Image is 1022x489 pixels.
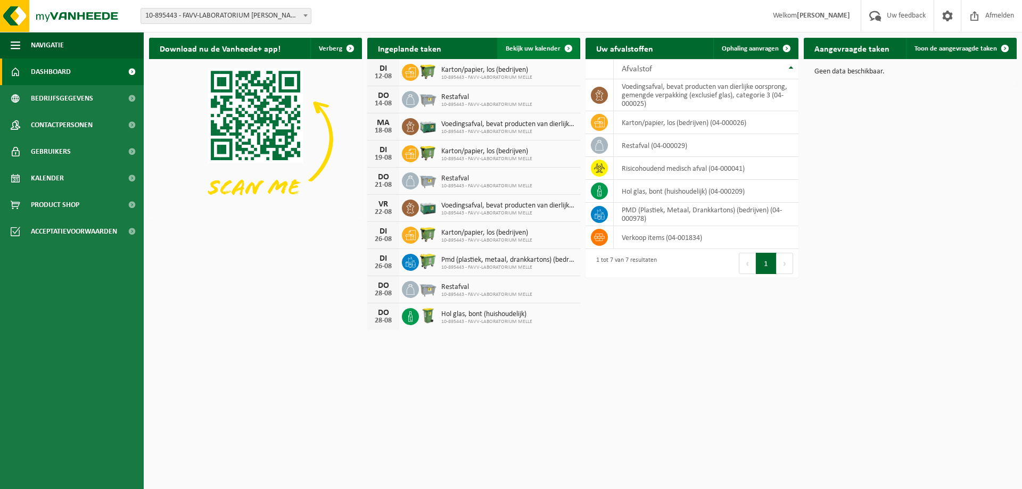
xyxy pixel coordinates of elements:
[31,165,64,192] span: Kalender
[722,45,779,52] span: Ophaling aanvragen
[373,64,394,73] div: DI
[373,254,394,263] div: DI
[419,306,437,325] img: WB-0240-HPE-GN-50
[814,68,1006,76] p: Geen data beschikbaar.
[804,38,900,59] h2: Aangevraagde taken
[419,89,437,107] img: WB-2500-GAL-GY-01
[739,253,756,274] button: Previous
[373,154,394,162] div: 19-08
[419,225,437,243] img: WB-1100-HPE-GN-50
[441,175,532,183] span: Restafval
[441,147,532,156] span: Karton/papier, los (bedrijven)
[31,59,71,85] span: Dashboard
[441,319,532,325] span: 10-895443 - FAVV-LABORATORIUM MELLE
[419,62,437,80] img: WB-1100-HPE-GN-50
[373,173,394,181] div: DO
[614,79,798,111] td: voedingsafval, bevat producten van dierlijke oorsprong, gemengde verpakking (exclusief glas), cat...
[441,264,575,271] span: 10-895443 - FAVV-LABORATORIUM MELLE
[614,111,798,134] td: karton/papier, los (bedrijven) (04-000026)
[373,92,394,100] div: DO
[373,127,394,135] div: 18-08
[441,102,532,108] span: 10-895443 - FAVV-LABORATORIUM MELLE
[441,66,532,74] span: Karton/papier, los (bedrijven)
[373,209,394,216] div: 22-08
[591,252,657,275] div: 1 tot 7 van 7 resultaten
[367,38,452,59] h2: Ingeplande taken
[31,112,93,138] span: Contactpersonen
[141,8,311,24] span: 10-895443 - FAVV-LABORATORIUM MELLE - MELLE
[756,253,777,274] button: 1
[441,129,575,135] span: 10-895443 - FAVV-LABORATORIUM MELLE
[373,236,394,243] div: 26-08
[614,226,798,249] td: verkoop items (04-001834)
[622,65,652,73] span: Afvalstof
[373,146,394,154] div: DI
[797,12,850,20] strong: [PERSON_NAME]
[441,183,532,189] span: 10-895443 - FAVV-LABORATORIUM MELLE
[373,281,394,290] div: DO
[614,134,798,157] td: restafval (04-000029)
[141,9,311,23] span: 10-895443 - FAVV-LABORATORIUM MELLE - MELLE
[373,309,394,317] div: DO
[373,200,394,209] div: VR
[373,100,394,107] div: 14-08
[373,181,394,189] div: 21-08
[419,198,437,216] img: PB-LB-0680-HPE-GN-01
[419,252,437,270] img: WB-0660-HPE-GN-50
[373,263,394,270] div: 26-08
[373,73,394,80] div: 12-08
[419,117,437,135] img: PB-LB-0680-HPE-GN-01
[373,317,394,325] div: 28-08
[614,180,798,203] td: hol glas, bont (huishoudelijk) (04-000209)
[31,85,93,112] span: Bedrijfsgegevens
[310,38,361,59] button: Verberg
[713,38,797,59] a: Ophaling aanvragen
[31,218,117,245] span: Acceptatievoorwaarden
[149,38,291,59] h2: Download nu de Vanheede+ app!
[497,38,579,59] a: Bekijk uw kalender
[441,283,532,292] span: Restafval
[914,45,997,52] span: Toon de aangevraagde taken
[441,310,532,319] span: Hol glas, bont (huishoudelijk)
[373,119,394,127] div: MA
[441,210,575,217] span: 10-895443 - FAVV-LABORATORIUM MELLE
[319,45,342,52] span: Verberg
[441,93,532,102] span: Restafval
[906,38,1016,59] a: Toon de aangevraagde taken
[777,253,793,274] button: Next
[506,45,561,52] span: Bekijk uw kalender
[614,203,798,226] td: PMD (Plastiek, Metaal, Drankkartons) (bedrijven) (04-000978)
[31,138,71,165] span: Gebruikers
[419,279,437,297] img: WB-2500-GAL-GY-01
[31,32,64,59] span: Navigatie
[149,59,362,219] img: Download de VHEPlus App
[441,292,532,298] span: 10-895443 - FAVV-LABORATORIUM MELLE
[614,157,798,180] td: risicohoudend medisch afval (04-000041)
[441,256,575,264] span: Pmd (plastiek, metaal, drankkartons) (bedrijven)
[441,74,532,81] span: 10-895443 - FAVV-LABORATORIUM MELLE
[441,120,575,129] span: Voedingsafval, bevat producten van dierlijke oorsprong, gemengde verpakking (exc...
[441,229,532,237] span: Karton/papier, los (bedrijven)
[373,227,394,236] div: DI
[441,237,532,244] span: 10-895443 - FAVV-LABORATORIUM MELLE
[31,192,79,218] span: Product Shop
[373,290,394,297] div: 28-08
[441,202,575,210] span: Voedingsafval, bevat producten van dierlijke oorsprong, gemengde verpakking (exc...
[419,144,437,162] img: WB-1100-HPE-GN-50
[419,171,437,189] img: WB-2500-GAL-GY-01
[586,38,664,59] h2: Uw afvalstoffen
[441,156,532,162] span: 10-895443 - FAVV-LABORATORIUM MELLE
